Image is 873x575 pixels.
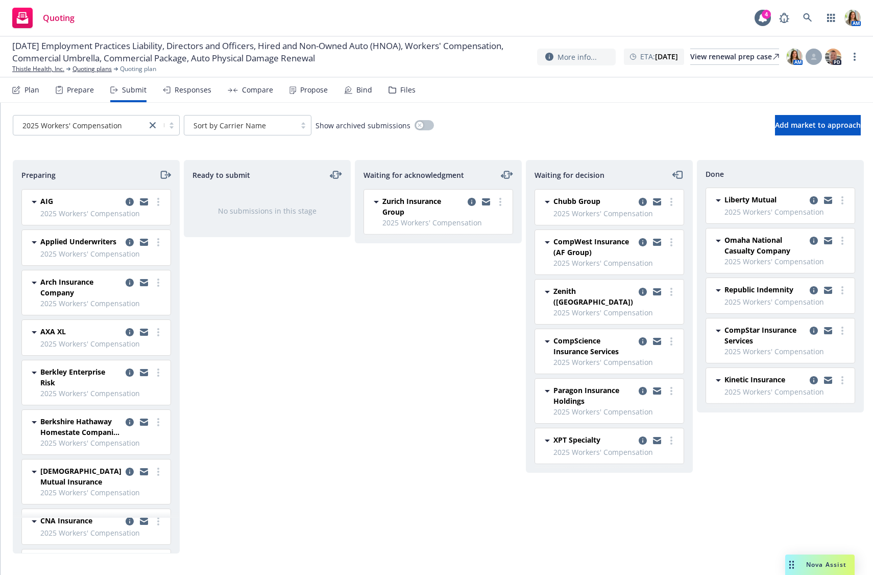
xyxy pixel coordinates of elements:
[138,366,150,379] a: copy logging email
[501,169,513,181] a: moveLeftRight
[147,119,159,131] a: close
[124,236,136,248] a: copy logging email
[553,208,677,219] span: 2025 Workers' Compensation
[382,217,506,228] span: 2025 Workers' Compensation
[40,416,122,438] span: Berkshire Hathaway Homestate Companies (BHHC)
[8,4,79,32] a: Quoting
[120,64,156,74] span: Quoting plan
[665,385,677,397] a: more
[808,374,820,386] a: copy logging email
[40,438,164,448] span: 2025 Workers' Compensation
[822,374,834,386] a: copy logging email
[316,120,410,131] span: Show archived submissions
[724,374,785,385] span: Kinetic Insurance
[152,366,164,379] a: more
[724,386,848,397] span: 2025 Workers' Compensation
[651,385,663,397] a: copy logging email
[821,8,841,28] a: Switch app
[553,196,600,206] span: Chubb Group
[40,326,66,337] span: AXA XL
[330,169,342,181] a: moveLeftRight
[72,64,112,74] a: Quoting plans
[363,170,464,180] span: Waiting for acknowledgment
[785,555,798,575] div: Drag to move
[152,196,164,208] a: more
[553,357,677,367] span: 2025 Workers' Compensation
[774,8,794,28] a: Report a Bug
[152,236,164,248] a: more
[124,277,136,289] a: copy logging email
[724,325,806,346] span: CompStar Insurance Services
[836,325,848,337] a: more
[124,466,136,478] a: copy logging email
[201,205,334,216] div: No submissions in this stage
[786,49,803,65] img: photo
[785,555,855,575] button: Nova Assist
[665,286,677,298] a: more
[637,236,649,248] a: copy logging email
[152,416,164,428] a: more
[553,307,677,318] span: 2025 Workers' Compensation
[553,447,677,457] span: 2025 Workers' Compensation
[40,487,164,498] span: 2025 Workers' Compensation
[40,515,92,526] span: CNA Insurance
[651,335,663,348] a: copy logging email
[356,86,372,94] div: Bind
[724,256,848,267] span: 2025 Workers' Compensation
[480,196,492,208] a: copy logging email
[152,277,164,289] a: more
[152,466,164,478] a: more
[724,235,806,256] span: Omaha National Casualty Company
[553,385,635,406] span: Paragon Insurance Holdings
[138,326,150,338] a: copy logging email
[665,434,677,447] a: more
[724,296,848,307] span: 2025 Workers' Compensation
[40,466,122,487] span: [DEMOGRAPHIC_DATA] Mutual Insurance
[808,194,820,206] a: copy logging email
[553,236,635,258] span: CompWest Insurance (AF Group)
[21,170,56,180] span: Preparing
[822,194,834,206] a: copy logging email
[836,284,848,296] a: more
[124,196,136,208] a: copy logging email
[637,385,649,397] a: copy logging email
[40,338,164,349] span: 2025 Workers' Compensation
[637,335,649,348] a: copy logging email
[40,388,164,399] span: 2025 Workers' Compensation
[553,286,635,307] span: Zenith ([GEOGRAPHIC_DATA])
[124,515,136,527] a: copy logging email
[724,194,777,205] span: Liberty Mutual
[637,434,649,447] a: copy logging email
[40,527,164,538] span: 2025 Workers' Compensation
[724,206,848,217] span: 2025 Workers' Compensation
[175,86,211,94] div: Responses
[40,366,122,388] span: Berkley Enterprise Risk
[822,325,834,337] a: copy logging email
[822,235,834,247] a: copy logging email
[690,49,779,64] div: View renewal prep case
[655,52,678,61] strong: [DATE]
[382,196,464,217] span: Zurich Insurance Group
[775,120,861,130] span: Add market to approach
[192,170,250,180] span: Ready to submit
[537,49,616,65] button: More info...
[651,196,663,208] a: copy logging email
[40,196,53,206] span: AIG
[672,169,684,181] a: moveLeft
[193,120,266,131] span: Sort by Carrier Name
[665,335,677,348] a: more
[25,86,39,94] div: Plan
[806,560,846,569] span: Nova Assist
[553,258,677,268] span: 2025 Workers' Compensation
[189,120,290,131] span: Sort by Carrier Name
[665,196,677,208] a: more
[124,326,136,338] a: copy logging email
[138,277,150,289] a: copy logging email
[553,406,677,417] span: 2025 Workers' Compensation
[122,86,147,94] div: Submit
[494,196,506,208] a: more
[822,284,834,296] a: copy logging email
[152,515,164,527] a: more
[836,194,848,206] a: more
[40,298,164,309] span: 2025 Workers' Compensation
